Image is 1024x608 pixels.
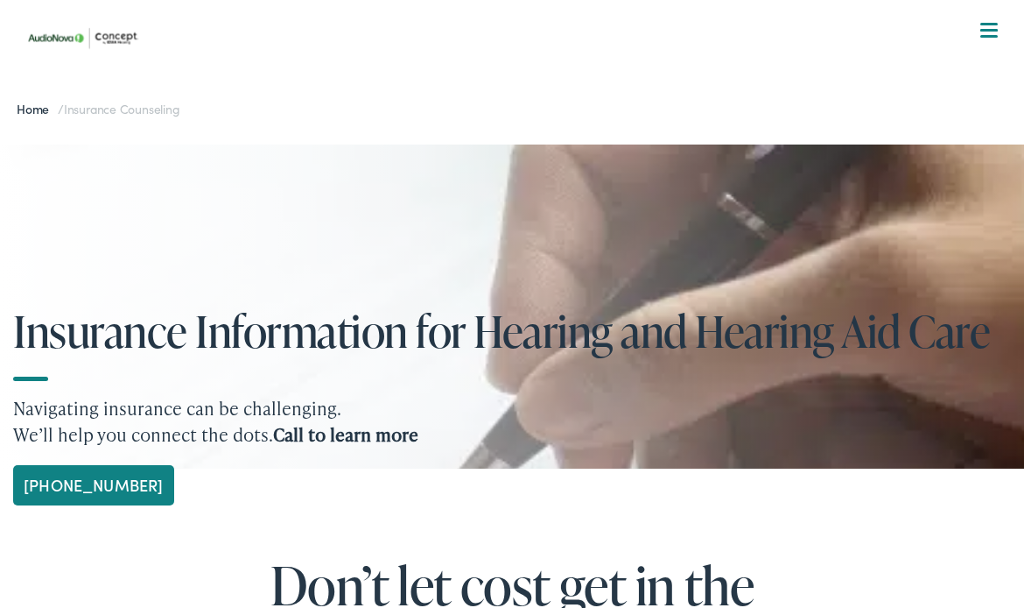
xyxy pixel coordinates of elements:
[13,307,1024,355] h1: Insurance Information for Hearing and Hearing Aid Care
[273,422,418,447] strong: Call to learn more
[13,395,1024,448] p: Navigating insurance can be challenging. We’ll help you connect the dots.
[17,100,180,117] span: /
[17,100,58,117] a: Home
[13,465,174,505] a: [PHONE_NUMBER]
[33,70,1003,124] a: What We Offer
[64,100,180,117] span: Insurance Counseling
